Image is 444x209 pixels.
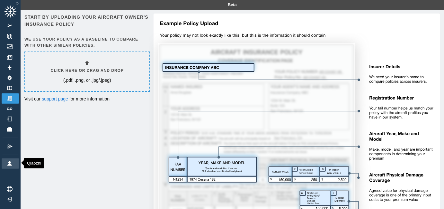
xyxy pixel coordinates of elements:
[24,36,149,49] h6: We use your policy as a baseline to compare with other similar policies.
[63,77,111,83] p: (.pdf, .png, or .jpg/.jpeg)
[51,68,124,74] h6: Click here or drag and drop
[24,14,149,28] h6: Start by uploading your aircraft owner's insurance policy
[42,96,68,101] a: support page
[24,96,149,102] p: Visit our for more information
